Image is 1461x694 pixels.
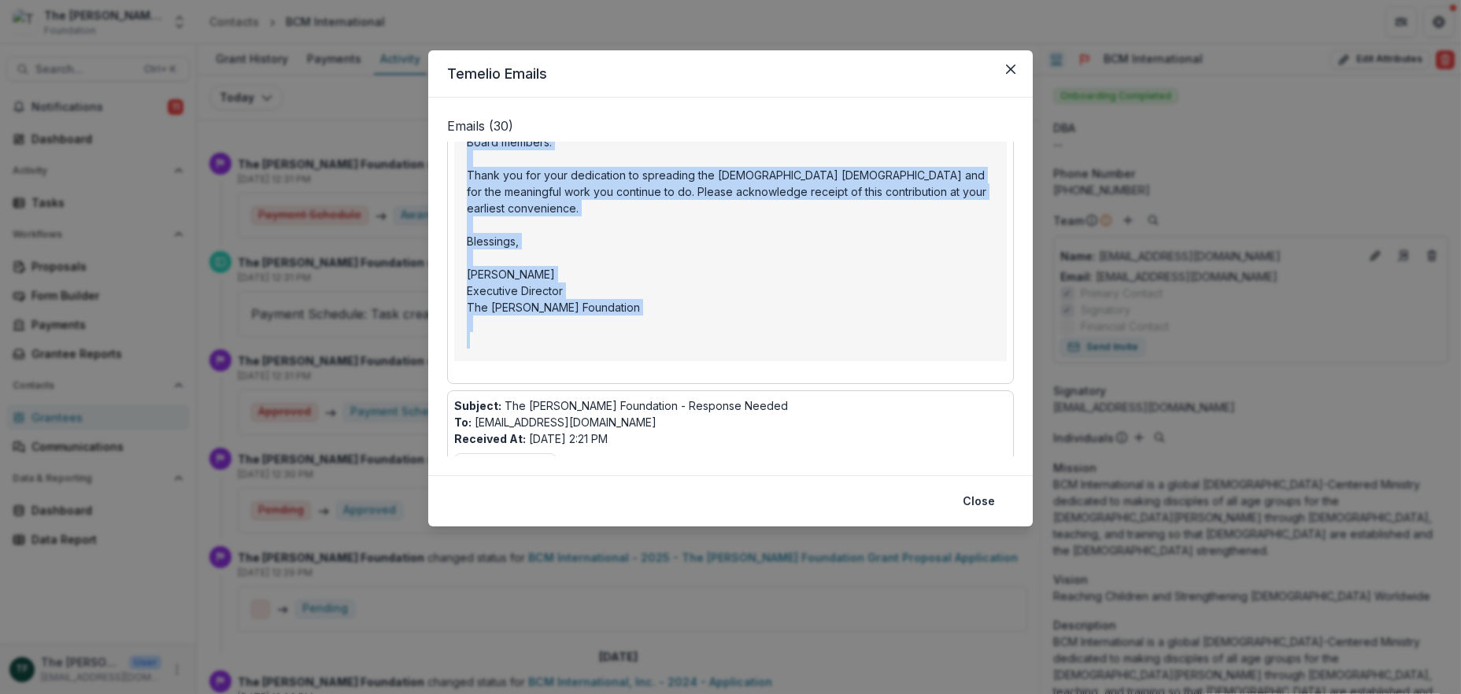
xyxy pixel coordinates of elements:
p: [DATE] 2:21 PM [454,430,608,447]
header: Temelio Emails [428,50,1033,98]
p: Blessings, [467,233,994,249]
p: [PERSON_NAME] [467,266,994,282]
p: The [PERSON_NAME] Foundation - Response Needed [454,397,788,414]
p: The [PERSON_NAME] Foundation [467,299,994,316]
p: Emails ( 30 ) [447,116,1014,142]
b: Received At: [454,432,526,445]
button: Close [998,57,1023,82]
button: View Message [454,453,557,478]
p: Thank you for your dedication to spreading the [DEMOGRAPHIC_DATA] [DEMOGRAPHIC_DATA] and for the ... [467,167,994,216]
b: To: [454,415,472,429]
p: [EMAIL_ADDRESS][DOMAIN_NAME] [454,414,657,430]
button: Close [953,489,1004,514]
p: Executive Director [467,282,994,299]
b: Subject: [454,399,501,412]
